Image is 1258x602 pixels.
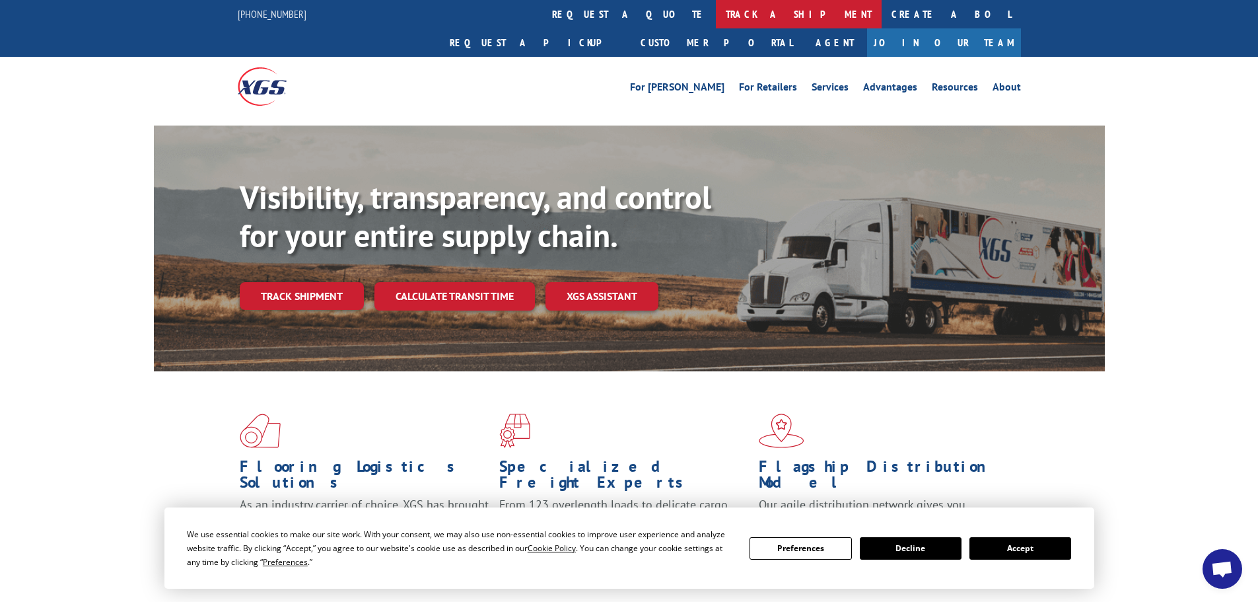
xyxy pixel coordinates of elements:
[969,537,1071,560] button: Accept
[867,28,1021,57] a: Join Our Team
[1203,549,1242,589] div: Open chat
[499,459,749,497] h1: Specialized Freight Experts
[263,556,308,568] span: Preferences
[545,282,658,311] a: XGS ASSISTANT
[240,497,489,544] span: As an industry carrier of choice, XGS has brought innovation and dedication to flooring logistics...
[240,414,281,448] img: xgs-icon-total-supply-chain-intelligence-red
[630,82,724,96] a: For [PERSON_NAME]
[238,7,306,20] a: [PHONE_NUMBER]
[528,543,576,554] span: Cookie Policy
[240,176,711,256] b: Visibility, transparency, and control for your entire supply chain.
[631,28,802,57] a: Customer Portal
[164,508,1094,589] div: Cookie Consent Prompt
[812,82,849,96] a: Services
[440,28,631,57] a: Request a pickup
[240,459,489,497] h1: Flooring Logistics Solutions
[993,82,1021,96] a: About
[759,459,1008,497] h1: Flagship Distribution Model
[860,537,961,560] button: Decline
[750,537,851,560] button: Preferences
[374,282,535,311] a: Calculate transit time
[863,82,917,96] a: Advantages
[187,527,734,569] div: We use essential cookies to make our site work. With your consent, we may also use non-essential ...
[802,28,867,57] a: Agent
[759,497,1002,528] span: Our agile distribution network gives you nationwide inventory management on demand.
[759,414,804,448] img: xgs-icon-flagship-distribution-model-red
[932,82,978,96] a: Resources
[499,414,530,448] img: xgs-icon-focused-on-flooring-red
[499,497,749,556] p: From 123 overlength loads to delicate cargo, our experienced staff knows the best way to move you...
[739,82,797,96] a: For Retailers
[240,282,364,310] a: Track shipment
